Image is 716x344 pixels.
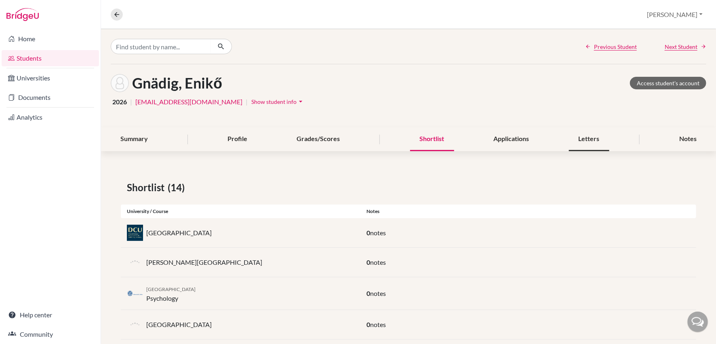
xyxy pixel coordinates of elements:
span: Next Student [665,42,697,51]
span: 0 [366,229,370,236]
div: Profile [218,127,257,151]
div: Grades/Scores [287,127,350,151]
span: notes [370,289,386,297]
a: Community [2,326,99,342]
img: ie_dcu__klr5mpr.jpeg [127,225,143,241]
div: University / Course [121,208,360,215]
a: Students [2,50,99,66]
a: Next Student [665,42,706,51]
div: Psychology [146,284,196,303]
span: [GEOGRAPHIC_DATA] [146,286,196,292]
img: default-university-logo-42dd438d0b49c2174d4c41c49dcd67eec2da6d16b3a2f6d5de70cc347232e317.png [127,254,143,270]
span: Help [19,6,35,13]
div: Notes [670,127,706,151]
a: Home [2,31,99,47]
button: [PERSON_NAME] [644,7,706,22]
span: notes [370,229,386,236]
span: 0 [366,321,370,328]
a: Universities [2,70,99,86]
p: [GEOGRAPHIC_DATA] [146,228,212,238]
img: nl_lei_oonydk7g.png [127,291,143,297]
span: 2026 [112,97,127,107]
span: (14) [168,180,188,195]
a: Access student's account [630,77,706,89]
h1: Gnädig, Enikő [132,74,222,92]
div: Summary [111,127,158,151]
span: notes [370,258,386,266]
p: [PERSON_NAME][GEOGRAPHIC_DATA] [146,257,262,267]
span: Show student info [251,98,297,105]
div: Notes [360,208,696,215]
span: notes [370,321,386,328]
span: 0 [366,289,370,297]
span: 0 [366,258,370,266]
img: default-university-logo-42dd438d0b49c2174d4c41c49dcd67eec2da6d16b3a2f6d5de70cc347232e317.png [127,317,143,333]
button: Show student infoarrow_drop_down [251,95,305,108]
a: Documents [2,89,99,106]
a: Help center [2,307,99,323]
p: [GEOGRAPHIC_DATA] [146,320,212,329]
span: | [246,97,248,107]
a: [EMAIL_ADDRESS][DOMAIN_NAME] [135,97,242,107]
img: Bridge-U [6,8,39,21]
span: Shortlist [127,180,168,195]
span: Previous Student [594,42,637,51]
a: Previous Student [585,42,637,51]
input: Find student by name... [111,39,211,54]
div: Shortlist [410,127,454,151]
i: arrow_drop_down [297,97,305,106]
div: Letters [569,127,609,151]
span: | [130,97,132,107]
div: Applications [484,127,539,151]
a: Analytics [2,109,99,125]
img: Enikő Gnädig's avatar [111,74,129,92]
